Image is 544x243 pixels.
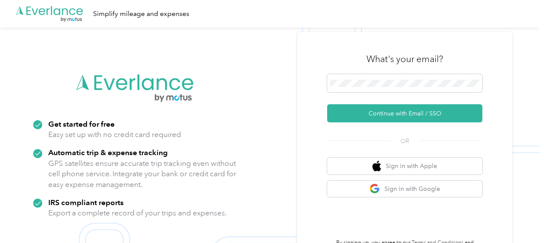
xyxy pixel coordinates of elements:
p: Easy set up with no credit card required [48,129,181,140]
button: google logoSign in with Google [327,181,482,197]
strong: IRS compliant reports [48,198,124,207]
p: Export a complete record of your trips and expenses. [48,208,227,218]
img: google logo [369,184,380,194]
div: Simplify mileage and expenses [93,9,189,19]
strong: Get started for free [48,119,115,128]
button: apple logoSign in with Apple [327,158,482,174]
span: OR [390,137,420,146]
button: Continue with Email / SSO [327,104,482,122]
img: apple logo [372,161,381,171]
p: GPS satellites ensure accurate trip tracking even without cell phone service. Integrate your bank... [48,158,237,190]
strong: Automatic trip & expense tracking [48,148,168,157]
h3: What's your email? [366,53,443,65]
